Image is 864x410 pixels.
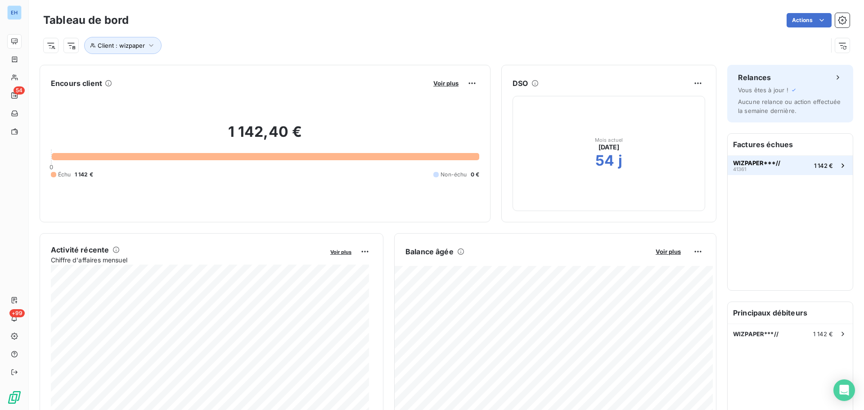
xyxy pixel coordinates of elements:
[656,248,681,255] span: Voir plus
[733,167,746,172] span: 41361
[405,246,454,257] h6: Balance âgée
[653,248,684,256] button: Voir plus
[7,390,22,405] img: Logo LeanPay
[595,137,623,143] span: Mois actuel
[618,152,622,170] h2: j
[51,78,102,89] h6: Encours client
[51,255,324,265] span: Chiffre d'affaires mensuel
[595,152,614,170] h2: 54
[728,134,853,155] h6: Factures échues
[513,78,528,89] h6: DSO
[787,13,832,27] button: Actions
[75,171,93,179] span: 1 142 €
[51,123,479,150] h2: 1 142,40 €
[84,37,162,54] button: Client : wizpaper
[49,163,53,171] span: 0
[728,302,853,324] h6: Principaux débiteurs
[98,42,145,49] span: Client : wizpaper
[43,12,129,28] h3: Tableau de bord
[330,249,351,255] span: Voir plus
[58,171,71,179] span: Échu
[51,244,109,255] h6: Activité récente
[738,98,841,114] span: Aucune relance ou action effectuée la semaine dernière.
[471,171,479,179] span: 0 €
[328,248,354,256] button: Voir plus
[833,379,855,401] div: Open Intercom Messenger
[598,143,620,152] span: [DATE]
[7,5,22,20] div: EH
[441,171,467,179] span: Non-échu
[814,162,833,169] span: 1 142 €
[728,155,853,175] button: WIZPAPER***//413611 142 €
[431,79,461,87] button: Voir plus
[9,309,25,317] span: +99
[13,86,25,95] span: 54
[813,330,833,338] span: 1 142 €
[738,86,788,94] span: Vous êtes à jour !
[433,80,459,87] span: Voir plus
[738,72,771,83] h6: Relances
